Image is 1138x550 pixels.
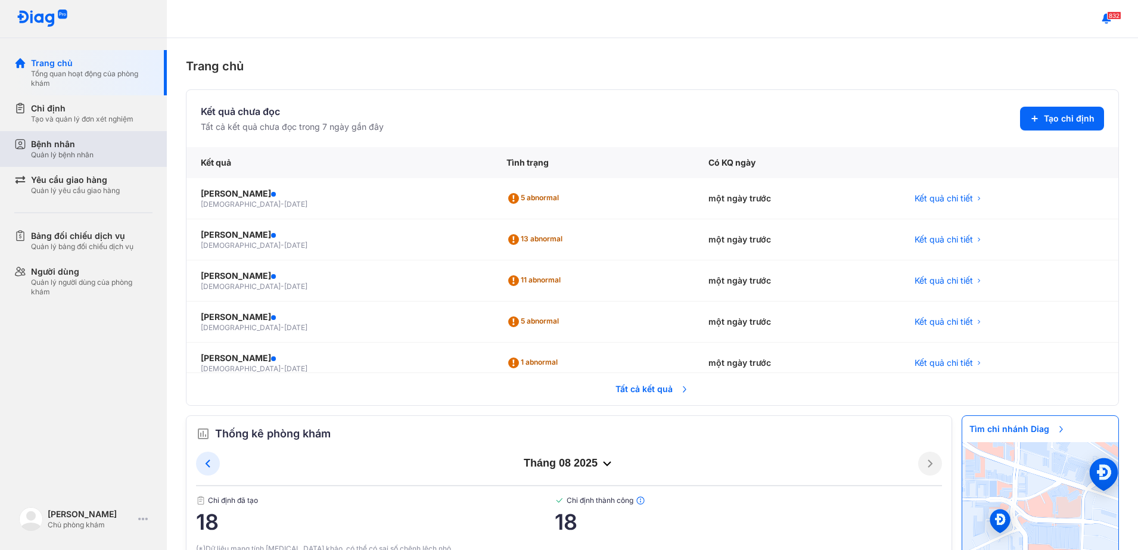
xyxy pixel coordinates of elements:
[31,69,153,88] div: Tổng quan hoạt động của phòng khám
[915,192,973,204] span: Kết quả chi tiết
[201,121,384,133] div: Tất cả kết quả chưa đọc trong 7 ngày gần đây
[31,186,120,195] div: Quản lý yêu cầu giao hàng
[284,200,307,209] span: [DATE]
[915,275,973,287] span: Kết quả chi tiết
[694,343,900,384] div: một ngày trước
[186,57,1119,75] div: Trang chủ
[31,114,133,124] div: Tạo và quản lý đơn xét nghiệm
[196,496,555,505] span: Chỉ định đã tạo
[48,520,133,530] div: Chủ phòng khám
[1044,113,1095,125] span: Tạo chỉ định
[506,271,565,290] div: 11 abnormal
[284,364,307,373] span: [DATE]
[555,496,942,505] span: Chỉ định thành công
[555,496,564,505] img: checked-green.01cc79e0.svg
[201,104,384,119] div: Kết quả chưa đọc
[608,376,697,402] span: Tất cả kết quả
[636,496,645,505] img: info.7e716105.svg
[694,219,900,260] div: một ngày trước
[31,266,153,278] div: Người dùng
[201,241,281,250] span: [DEMOGRAPHIC_DATA]
[1020,107,1104,130] button: Tạo chỉ định
[284,323,307,332] span: [DATE]
[201,311,478,323] div: [PERSON_NAME]
[31,278,153,297] div: Quản lý người dùng của phòng khám
[281,282,284,291] span: -
[19,507,43,531] img: logo
[186,147,492,178] div: Kết quả
[284,282,307,291] span: [DATE]
[284,241,307,250] span: [DATE]
[694,260,900,302] div: một ngày trước
[31,242,133,251] div: Quản lý bảng đối chiếu dịch vụ
[506,312,564,331] div: 5 abnormal
[915,357,973,369] span: Kết quả chi tiết
[17,10,68,28] img: logo
[196,496,206,505] img: document.50c4cfd0.svg
[201,200,281,209] span: [DEMOGRAPHIC_DATA]
[281,323,284,332] span: -
[215,425,331,442] span: Thống kê phòng khám
[694,178,900,219] div: một ngày trước
[201,364,281,373] span: [DEMOGRAPHIC_DATA]
[31,150,94,160] div: Quản lý bệnh nhân
[201,352,478,364] div: [PERSON_NAME]
[31,102,133,114] div: Chỉ định
[506,230,567,249] div: 13 abnormal
[1107,11,1121,20] span: 832
[201,188,478,200] div: [PERSON_NAME]
[281,200,284,209] span: -
[31,138,94,150] div: Bệnh nhân
[201,229,478,241] div: [PERSON_NAME]
[31,57,153,69] div: Trang chủ
[962,416,1073,442] span: Tìm chi nhánh Diag
[506,189,564,208] div: 5 abnormal
[201,270,478,282] div: [PERSON_NAME]
[915,316,973,328] span: Kết quả chi tiết
[201,323,281,332] span: [DEMOGRAPHIC_DATA]
[48,508,133,520] div: [PERSON_NAME]
[281,241,284,250] span: -
[694,147,900,178] div: Có KQ ngày
[915,234,973,246] span: Kết quả chi tiết
[506,353,562,372] div: 1 abnormal
[492,147,694,178] div: Tình trạng
[201,282,281,291] span: [DEMOGRAPHIC_DATA]
[281,364,284,373] span: -
[31,174,120,186] div: Yêu cầu giao hàng
[31,230,133,242] div: Bảng đối chiếu dịch vụ
[694,302,900,343] div: một ngày trước
[220,456,918,471] div: tháng 08 2025
[555,510,942,534] span: 18
[196,510,555,534] span: 18
[196,427,210,441] img: order.5a6da16c.svg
